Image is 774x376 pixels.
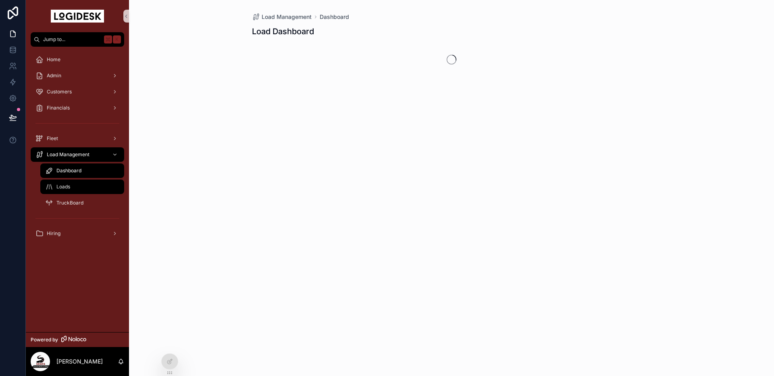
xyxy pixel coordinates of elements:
[43,36,101,43] span: Jump to...
[114,36,120,43] span: K
[47,135,58,142] span: Fleet
[47,89,72,95] span: Customers
[56,184,70,190] span: Loads
[26,332,129,347] a: Powered by
[40,163,124,178] a: Dashboard
[40,180,124,194] a: Loads
[252,26,314,37] h1: Load Dashboard
[51,10,104,23] img: App logo
[31,131,124,146] a: Fleet
[26,47,129,251] div: scrollable content
[31,32,124,47] button: Jump to...K
[31,147,124,162] a: Load Management
[31,68,124,83] a: Admin
[31,226,124,241] a: Hiring
[47,151,89,158] span: Load Management
[262,13,312,21] span: Load Management
[31,85,124,99] a: Customers
[47,72,61,79] span: Admin
[47,105,70,111] span: Financials
[31,101,124,115] a: Financials
[320,13,349,21] a: Dashboard
[56,200,83,206] span: TruckBoard
[47,230,60,237] span: Hiring
[31,52,124,67] a: Home
[31,337,58,343] span: Powered by
[56,357,103,366] p: [PERSON_NAME]
[56,167,81,174] span: Dashboard
[40,196,124,210] a: TruckBoard
[252,13,312,21] a: Load Management
[47,56,60,63] span: Home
